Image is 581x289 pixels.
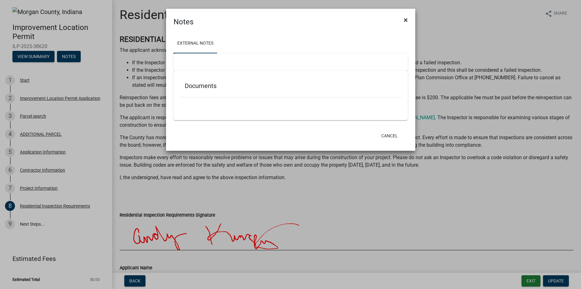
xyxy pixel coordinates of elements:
h4: Notes [174,16,193,27]
h5: Documents [185,82,397,90]
a: External Notes [174,34,217,54]
span: × [404,16,408,24]
button: Cancel [376,130,403,141]
button: Close [399,11,413,29]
